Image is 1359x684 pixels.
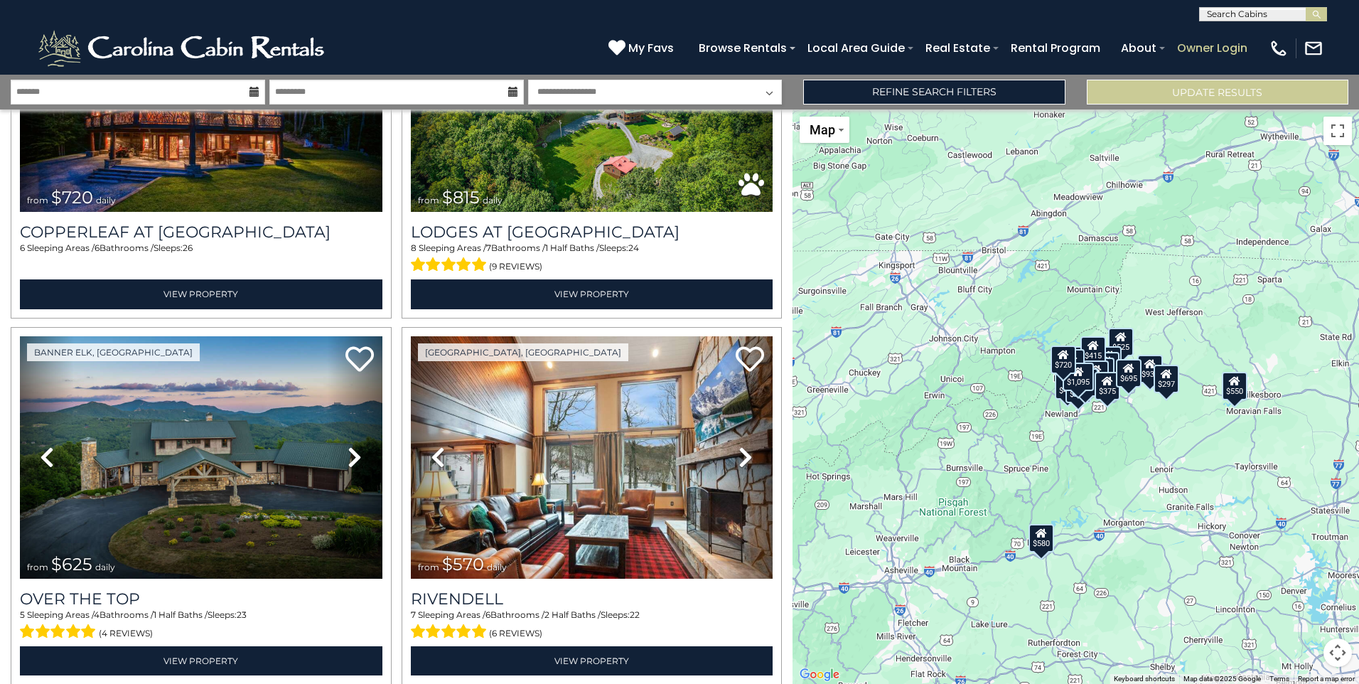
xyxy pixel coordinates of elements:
h3: Copperleaf At Eagles Nest [20,223,382,242]
img: mail-regular-white.png [1304,38,1323,58]
span: 1 Half Baths / [545,242,599,253]
a: My Favs [608,39,677,58]
span: 8 [411,242,417,253]
span: 7 [486,242,491,253]
span: from [27,195,48,205]
button: Keyboard shortcuts [1114,674,1175,684]
a: Report a map error [1298,675,1355,683]
div: $1,095 [1062,363,1093,391]
span: 26 [183,242,193,253]
span: daily [483,195,503,205]
div: $195 [1083,360,1108,389]
div: $580 [1028,524,1054,552]
img: phone-regular-white.png [1269,38,1289,58]
img: thumbnail_167153549.jpeg [20,336,382,579]
a: About [1114,36,1164,60]
img: thumbnail_165669710.jpeg [411,336,773,579]
img: White-1-2.png [36,27,331,70]
span: $570 [442,554,484,575]
a: Add to favorites [736,345,764,375]
a: Owner Login [1170,36,1255,60]
button: Map camera controls [1323,638,1352,667]
a: Local Area Guide [800,36,912,60]
a: Over The Top [20,589,382,609]
span: 24 [628,242,639,253]
div: $297 [1153,365,1178,393]
span: (6 reviews) [489,624,542,643]
span: 5 [20,609,25,620]
a: Terms [1269,675,1289,683]
div: $420 [1055,371,1080,400]
div: $245 [1096,346,1122,375]
span: My Favs [628,39,674,57]
div: $451 [1094,352,1119,380]
span: 23 [237,609,247,620]
a: Copperleaf At [GEOGRAPHIC_DATA] [20,223,382,242]
a: View Property [411,279,773,309]
a: [GEOGRAPHIC_DATA], [GEOGRAPHIC_DATA] [418,343,628,361]
img: Google [796,666,843,684]
span: 1 Half Baths / [154,609,208,620]
span: 6 [485,609,490,620]
a: Banner Elk, [GEOGRAPHIC_DATA] [27,343,200,361]
h3: Lodges at Eagle Ridge [411,223,773,242]
span: Map [810,122,835,137]
span: 6 [20,242,25,253]
span: daily [487,562,507,572]
span: 4 [94,609,100,620]
div: $550 [1222,372,1247,400]
button: Update Results [1087,80,1348,105]
a: Browse Rentals [692,36,794,60]
span: daily [96,195,116,205]
span: (9 reviews) [489,257,542,276]
div: $415 [1080,336,1106,365]
a: View Property [20,279,382,309]
span: $815 [442,187,480,208]
a: Lodges at [GEOGRAPHIC_DATA] [411,223,773,242]
a: View Property [20,646,382,675]
a: View Property [411,646,773,675]
div: $525 [1108,328,1134,356]
span: daily [95,562,115,572]
span: from [418,195,439,205]
a: Rental Program [1004,36,1107,60]
span: (4 reviews) [99,624,153,643]
div: $695 [1116,359,1142,388]
div: Sleeping Areas / Bathrooms / Sleeps: [411,242,773,276]
a: Real Estate [918,36,997,60]
span: from [27,562,48,572]
span: $720 [51,187,93,208]
span: $625 [51,554,92,575]
div: $375 [1094,372,1119,400]
div: Sleeping Areas / Bathrooms / Sleeps: [411,609,773,643]
span: from [418,562,439,572]
a: Open this area in Google Maps (opens a new window) [796,666,843,684]
span: Map data ©2025 Google [1183,675,1261,683]
button: Change map style [800,117,849,143]
a: Rivendell [411,589,773,609]
a: Refine Search Filters [803,80,1065,105]
div: Sleeping Areas / Bathrooms / Sleeps: [20,609,382,643]
span: 22 [630,609,640,620]
span: 2 Half Baths / [544,609,601,620]
div: Sleeping Areas / Bathrooms / Sleeps: [20,242,382,276]
a: Add to favorites [345,345,374,375]
button: Toggle fullscreen view [1323,117,1352,145]
span: 6 [95,242,100,253]
span: 7 [411,609,416,620]
div: $930 [1137,355,1162,383]
div: $720 [1050,346,1075,374]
